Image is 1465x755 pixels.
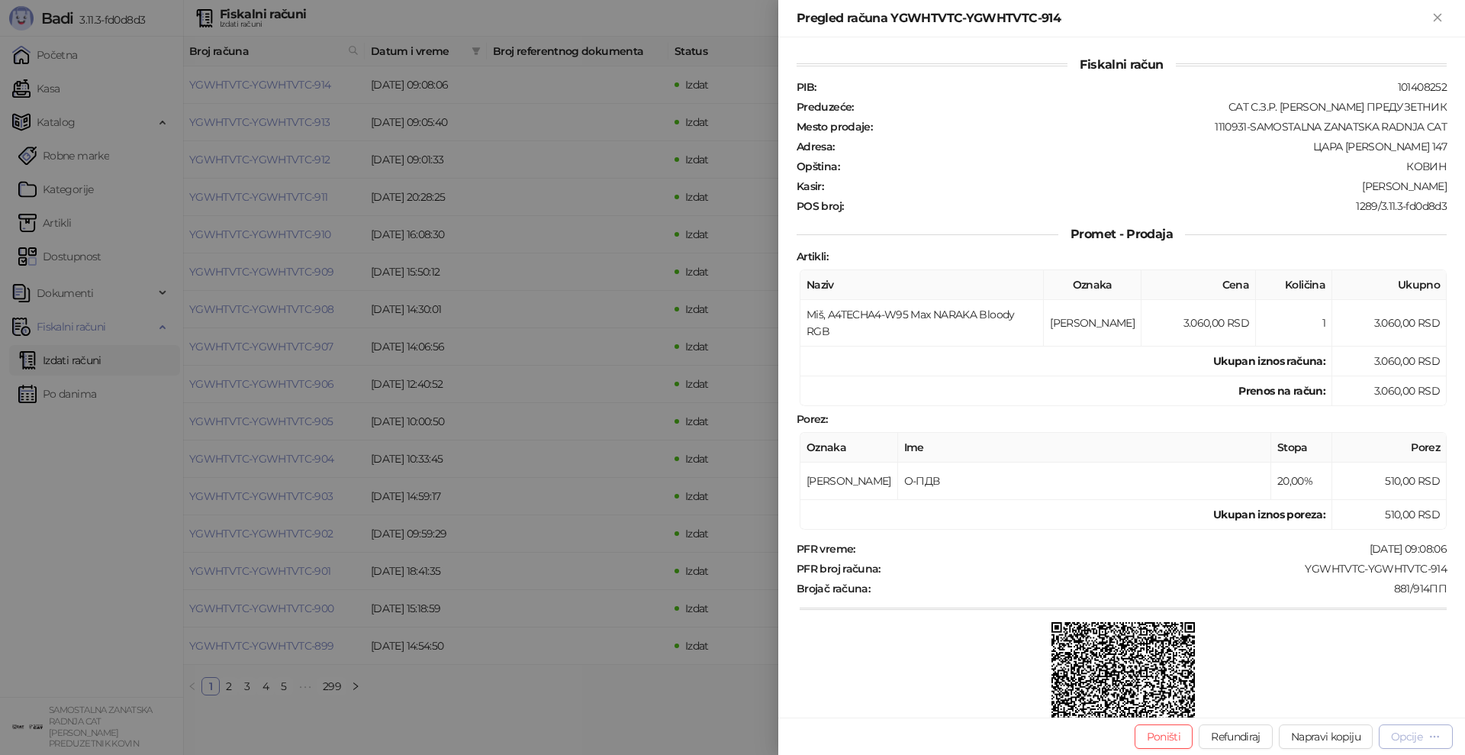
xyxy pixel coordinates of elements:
strong: PFR broj računa : [797,562,881,576]
strong: Porez : [797,412,827,426]
th: Porez [1332,433,1447,463]
td: 3.060,00 RSD [1332,376,1447,406]
div: 1289/3.11.3-fd0d8d3 [845,199,1448,213]
strong: Mesto prodaje : [797,120,872,134]
strong: PIB : [797,80,816,94]
span: Promet - Prodaja [1058,227,1185,241]
button: Refundiraj [1199,724,1273,749]
th: Cena [1141,270,1256,300]
td: 3.060,00 RSD [1141,300,1256,347]
td: Miš, A4TECHA4-W95 Max NARAKA Bloody RGB [800,300,1044,347]
div: [PERSON_NAME] [825,179,1448,193]
div: 881/914ПП [871,582,1448,595]
span: Fiskalni račun [1067,57,1175,72]
th: Ime [898,433,1271,463]
div: КОВИН [841,160,1448,173]
strong: Brojač računa : [797,582,870,595]
th: Naziv [800,270,1044,300]
th: Stopa [1271,433,1332,463]
button: Zatvori [1428,9,1447,27]
strong: Artikli : [797,250,828,263]
strong: Ukupan iznos poreza: [1213,508,1325,521]
span: Napravi kopiju [1291,730,1360,744]
strong: Prenos na račun : [1238,384,1325,398]
td: 510,00 RSD [1332,500,1447,530]
div: 1110931-SAMOSTALNA ZANATSKA RADNJA CAT [874,120,1448,134]
strong: Adresa : [797,140,835,153]
div: Opcije [1391,730,1422,744]
strong: Ukupan iznos računa : [1213,354,1325,368]
th: Oznaka [800,433,898,463]
button: Poništi [1135,724,1193,749]
td: 510,00 RSD [1332,463,1447,500]
strong: PFR vreme : [797,542,855,556]
div: YGWHTVTC-YGWHTVTC-914 [882,562,1448,576]
th: Količina [1256,270,1332,300]
div: Pregled računa YGWHTVTC-YGWHTVTC-914 [797,9,1428,27]
td: О-ПДВ [898,463,1271,500]
div: 101408252 [817,80,1448,94]
td: [PERSON_NAME] [1044,300,1141,347]
td: [PERSON_NAME] [800,463,898,500]
th: Ukupno [1332,270,1447,300]
strong: POS broj : [797,199,843,213]
strong: Kasir : [797,179,823,193]
button: Opcije [1379,724,1453,749]
th: Oznaka [1044,270,1141,300]
td: 20,00% [1271,463,1332,500]
td: 3.060,00 RSD [1332,300,1447,347]
strong: Preduzeće : [797,100,854,114]
strong: Opština : [797,160,839,173]
td: 3.060,00 RSD [1332,347,1447,376]
td: 1 [1256,300,1332,347]
div: ЦАРА [PERSON_NAME] 147 [836,140,1448,153]
button: Napravi kopiju [1279,724,1373,749]
div: [DATE] 09:08:06 [857,542,1448,556]
div: CAT С.З.Р. [PERSON_NAME] ПРЕДУЗЕТНИК [855,100,1448,114]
